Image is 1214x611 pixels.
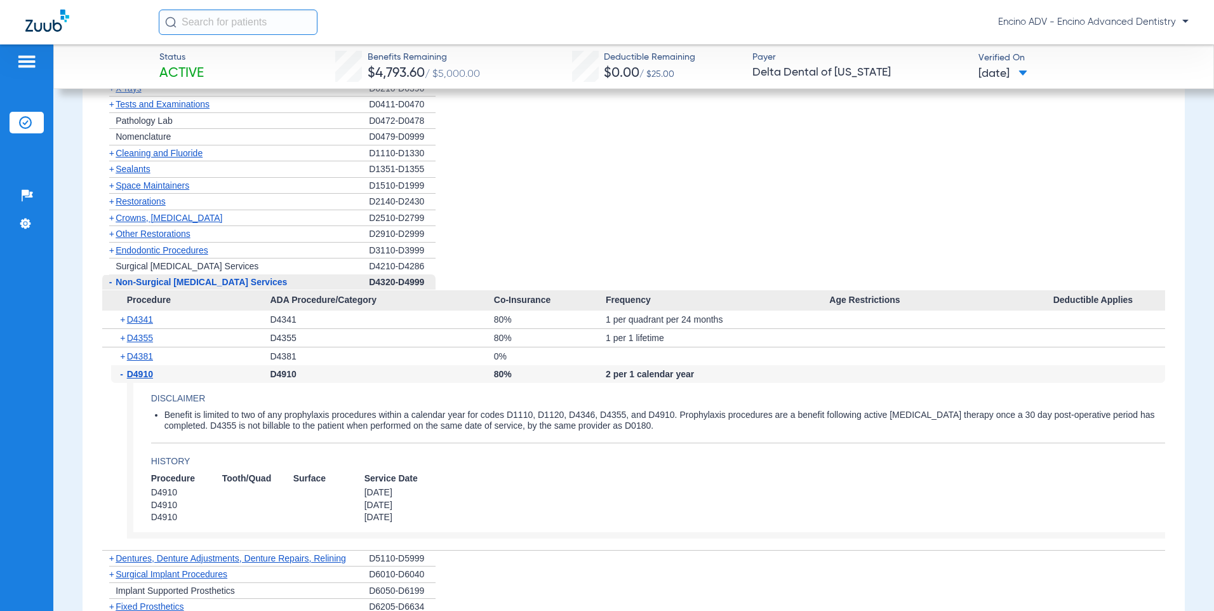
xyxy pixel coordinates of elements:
[364,499,436,511] span: [DATE]
[425,69,480,79] span: / $5,000.00
[116,553,346,563] span: Dentures, Denture Adjustments, Denture Repairs, Relining
[369,551,436,567] div: D5110-D5999
[369,145,436,162] div: D1110-D1330
[494,290,606,311] span: Co-Insurance
[998,16,1189,29] span: Encino ADV - Encino Advanced Dentistry
[368,67,425,80] span: $4,793.60
[159,10,317,35] input: Search for patients
[293,473,364,485] span: Surface
[604,67,639,80] span: $0.00
[222,473,293,485] span: Tooth/Quad
[120,311,127,328] span: +
[165,17,177,28] img: Search Icon
[116,148,203,158] span: Cleaning and Fluoride
[369,274,436,291] div: D4320-D4999
[120,329,127,347] span: +
[494,365,606,383] div: 80%
[752,51,968,64] span: Payer
[829,290,1053,311] span: Age Restrictions
[978,51,1194,65] span: Verified On
[270,365,493,383] div: D4910
[270,329,493,347] div: D4355
[752,65,968,81] span: Delta Dental of [US_STATE]
[116,164,150,174] span: Sealants
[151,455,1165,468] h4: History
[109,553,114,563] span: +
[151,499,222,511] span: D4910
[109,99,114,109] span: +
[270,347,493,365] div: D4381
[109,213,114,223] span: +
[369,194,436,210] div: D2140-D2430
[109,245,114,255] span: +
[604,51,695,64] span: Deductible Remaining
[116,569,227,579] span: Surgical Implant Procedures
[151,487,222,499] span: D4910
[606,365,829,383] div: 2 per 1 calendar year
[369,178,436,194] div: D1510-D1999
[494,329,606,347] div: 80%
[109,148,114,158] span: +
[116,196,166,206] span: Restorations
[120,347,127,365] span: +
[116,229,190,239] span: Other Restorations
[364,511,436,523] span: [DATE]
[109,277,112,287] span: -
[116,245,208,255] span: Endodontic Procedures
[17,54,37,69] img: hamburger-icon
[369,583,436,600] div: D6050-D6199
[494,347,606,365] div: 0%
[639,70,674,79] span: / $25.00
[151,392,1165,405] h4: Disclaimer
[116,586,235,596] span: Implant Supported Prosthetics
[116,261,258,271] span: Surgical [MEDICAL_DATA] Services
[369,161,436,178] div: D1351-D1355
[369,226,436,243] div: D2910-D2999
[270,290,493,311] span: ADA Procedure/Category
[120,365,127,383] span: -
[1151,550,1214,611] iframe: Chat Widget
[369,97,436,113] div: D0411-D0470
[369,210,436,227] div: D2510-D2799
[109,180,114,191] span: +
[151,511,222,523] span: D4910
[116,99,210,109] span: Tests and Examinations
[116,116,173,126] span: Pathology Lab
[369,258,436,274] div: D4210-D4286
[369,129,436,145] div: D0479-D0999
[164,410,1165,432] li: Benefit is limited to two of any prophylaxis procedures within a calendar year for codes D1110, D...
[494,311,606,328] div: 80%
[369,113,436,130] div: D0472-D0478
[151,473,222,485] span: Procedure
[127,369,153,379] span: D4910
[606,329,829,347] div: 1 per 1 lifetime
[159,65,204,83] span: Active
[109,229,114,239] span: +
[369,243,436,259] div: D3110-D3999
[127,333,153,343] span: D4355
[270,311,493,328] div: D4341
[109,196,114,206] span: +
[159,51,204,64] span: Status
[606,290,829,311] span: Frequency
[606,311,829,328] div: 1 per quadrant per 24 months
[116,131,171,142] span: Nomenclature
[364,487,436,499] span: [DATE]
[116,213,222,223] span: Crowns, [MEDICAL_DATA]
[978,66,1027,82] span: [DATE]
[116,277,287,287] span: Non-Surgical [MEDICAL_DATA] Services
[368,51,480,64] span: Benefits Remaining
[127,314,153,325] span: D4341
[109,83,114,93] span: +
[109,164,114,174] span: +
[364,473,436,485] span: Service Date
[102,290,270,311] span: Procedure
[369,567,436,583] div: D6010-D6040
[1053,290,1165,311] span: Deductible Applies
[25,10,69,32] img: Zuub Logo
[116,83,141,93] span: X-rays
[116,180,189,191] span: Space Maintainers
